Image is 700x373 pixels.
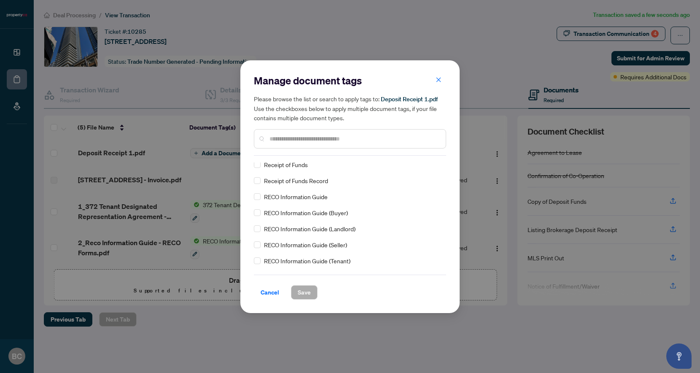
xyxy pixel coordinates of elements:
button: Cancel [254,285,286,300]
button: Open asap [666,343,692,369]
span: RECO Information Guide (Seller) [264,240,347,249]
span: RECO Information Guide (Tenant) [264,256,350,265]
span: RECO Information Guide (Landlord) [264,224,355,233]
span: Receipt of Funds [264,160,308,169]
span: RECO Information Guide (Buyer) [264,208,348,217]
button: Save [291,285,318,300]
span: Deposit Receipt 1.pdf [381,95,438,103]
h5: Please browse the list or search to apply tags to: Use the checkboxes below to apply multiple doc... [254,94,446,122]
span: Receipt of Funds Record [264,176,328,185]
span: close [436,77,442,83]
span: Cancel [261,286,279,299]
h2: Manage document tags [254,74,446,87]
span: RECO Information Guide [264,192,328,201]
